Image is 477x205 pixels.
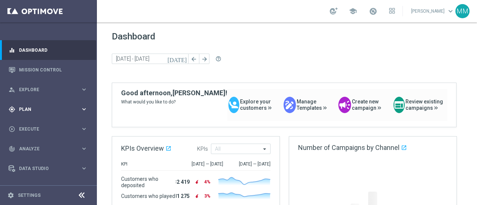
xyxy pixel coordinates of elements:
[9,106,15,113] i: gps_fixed
[8,126,88,132] button: play_circle_outline Execute keyboard_arrow_right
[446,7,455,15] span: keyboard_arrow_down
[9,145,80,152] div: Analyze
[80,86,88,93] i: keyboard_arrow_right
[19,40,88,60] a: Dashboard
[8,166,88,172] button: Data Studio keyboard_arrow_right
[8,87,88,93] button: person_search Explore keyboard_arrow_right
[19,107,80,112] span: Plan
[7,192,14,199] i: settings
[19,87,80,92] span: Explore
[455,4,470,18] div: MM
[19,166,80,171] span: Data Studio
[349,7,357,15] span: school
[9,165,80,172] div: Data Studio
[9,126,80,132] div: Execute
[19,147,80,151] span: Analyze
[9,86,80,93] div: Explore
[80,125,88,132] i: keyboard_arrow_right
[9,40,88,60] div: Dashboard
[80,106,88,113] i: keyboard_arrow_right
[8,146,88,152] button: track_changes Analyze keyboard_arrow_right
[8,67,88,73] button: Mission Control
[80,145,88,152] i: keyboard_arrow_right
[9,86,15,93] i: person_search
[80,165,88,172] i: keyboard_arrow_right
[9,106,80,113] div: Plan
[410,6,455,17] a: [PERSON_NAME]keyboard_arrow_down
[18,193,41,198] a: Settings
[9,178,88,198] div: Optibot
[8,106,88,112] button: gps_fixed Plan keyboard_arrow_right
[8,47,88,53] button: equalizer Dashboard
[9,145,15,152] i: track_changes
[19,178,78,198] a: Optibot
[19,127,80,131] span: Execute
[9,47,15,54] i: equalizer
[19,60,88,80] a: Mission Control
[9,60,88,80] div: Mission Control
[9,185,15,192] i: lightbulb
[9,126,15,132] i: play_circle_outline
